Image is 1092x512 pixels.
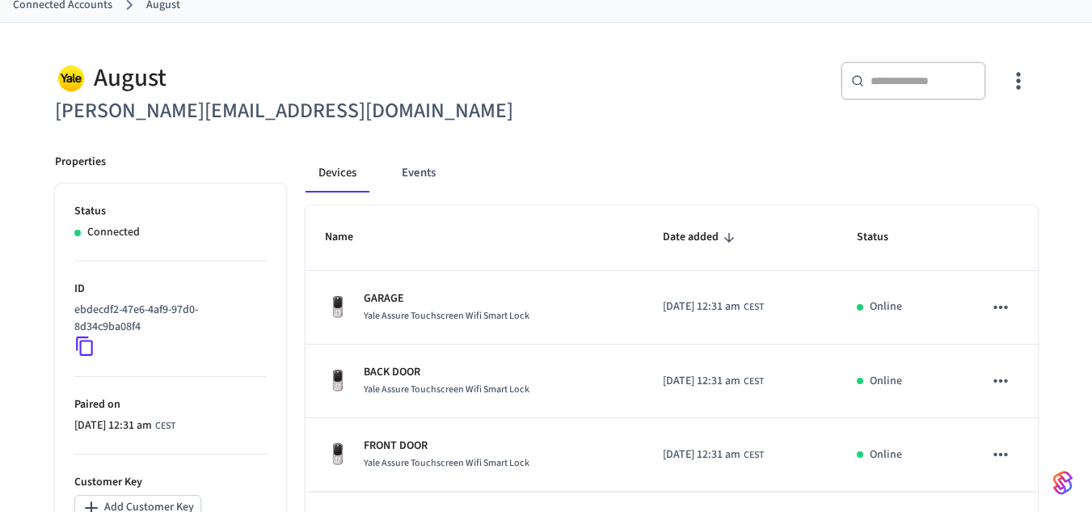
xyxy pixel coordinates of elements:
[55,61,537,95] div: August
[364,456,529,470] span: Yale Assure Touchscreen Wifi Smart Lock
[663,373,764,390] div: Europe/Paris
[663,225,740,250] span: Date added
[306,154,369,193] button: Devices
[870,298,902,315] p: Online
[55,61,87,95] img: Yale Logo, Square
[744,300,764,315] span: CEST
[306,154,1038,193] div: connected account tabs
[663,446,764,463] div: Europe/Paris
[364,290,529,307] p: GARAGE
[74,417,175,434] div: Europe/Paris
[364,438,529,455] p: FRONT DOOR
[364,364,529,381] p: BACK DOOR
[74,203,267,220] p: Status
[74,474,267,491] p: Customer Key
[364,309,529,323] span: Yale Assure Touchscreen Wifi Smart Lock
[663,446,740,463] span: [DATE] 12:31 am
[870,373,902,390] p: Online
[1053,470,1073,496] img: SeamLogoGradient.69752ec5.svg
[663,298,740,315] span: [DATE] 12:31 am
[74,396,267,413] p: Paired on
[364,383,529,396] span: Yale Assure Touchscreen Wifi Smart Lock
[74,302,260,336] p: ebdecdf2-47e6-4af9-97d0-8d34c9ba08f4
[55,154,106,171] p: Properties
[744,448,764,463] span: CEST
[87,224,140,241] p: Connected
[74,281,267,298] p: ID
[663,373,740,390] span: [DATE] 12:31 am
[857,225,909,250] span: Status
[325,368,351,394] img: Yale Assure Touchscreen Wifi Smart Lock, Satin Nickel, Front
[55,95,537,128] h6: [PERSON_NAME][EMAIL_ADDRESS][DOMAIN_NAME]
[389,154,449,193] button: Events
[744,374,764,389] span: CEST
[325,225,374,250] span: Name
[663,298,764,315] div: Europe/Paris
[870,446,902,463] p: Online
[325,442,351,468] img: Yale Assure Touchscreen Wifi Smart Lock, Satin Nickel, Front
[325,294,351,320] img: Yale Assure Touchscreen Wifi Smart Lock, Satin Nickel, Front
[155,419,175,434] span: CEST
[306,205,1038,492] table: sticky table
[74,417,152,434] span: [DATE] 12:31 am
